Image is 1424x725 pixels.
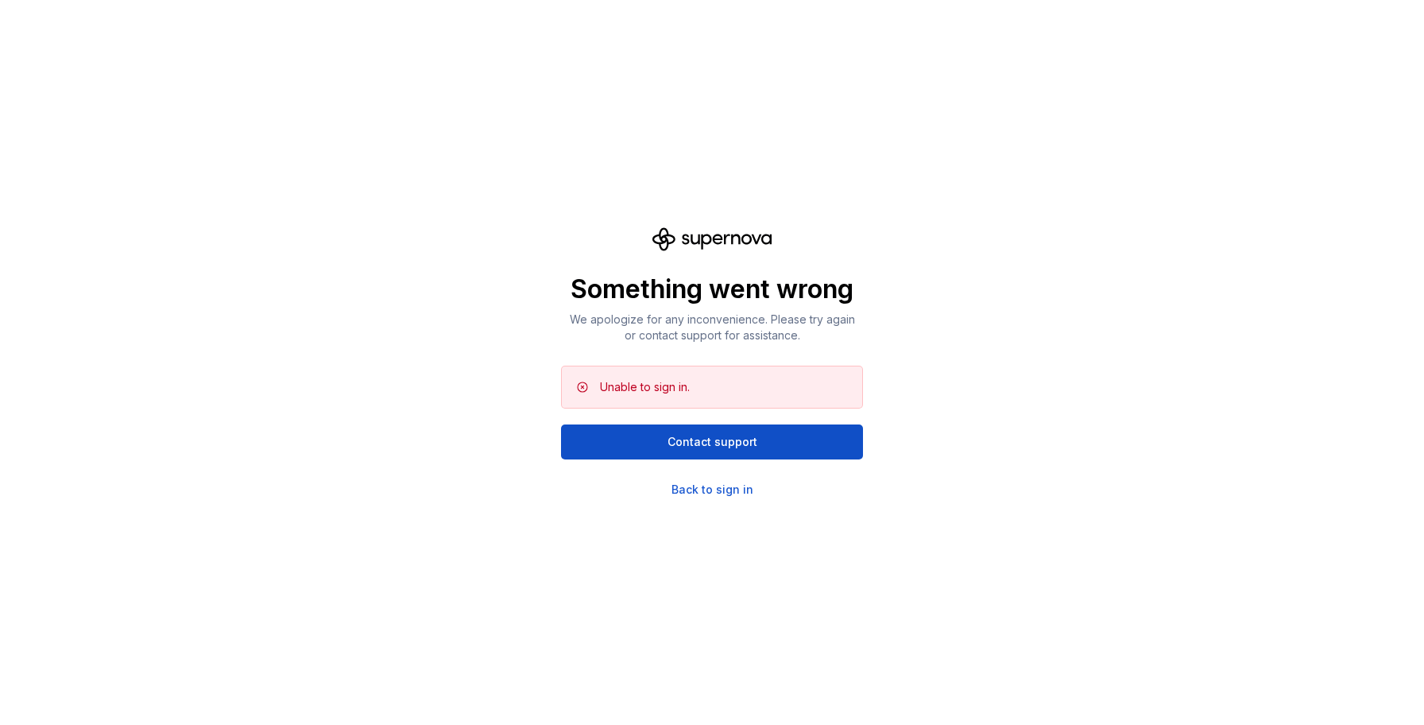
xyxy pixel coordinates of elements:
p: We apologize for any inconvenience. Please try again or contact support for assistance. [561,312,863,343]
span: Contact support [667,434,757,450]
div: Unable to sign in. [600,379,690,395]
a: Back to sign in [671,482,753,498]
button: Contact support [561,425,863,459]
p: Something went wrong [561,273,863,305]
